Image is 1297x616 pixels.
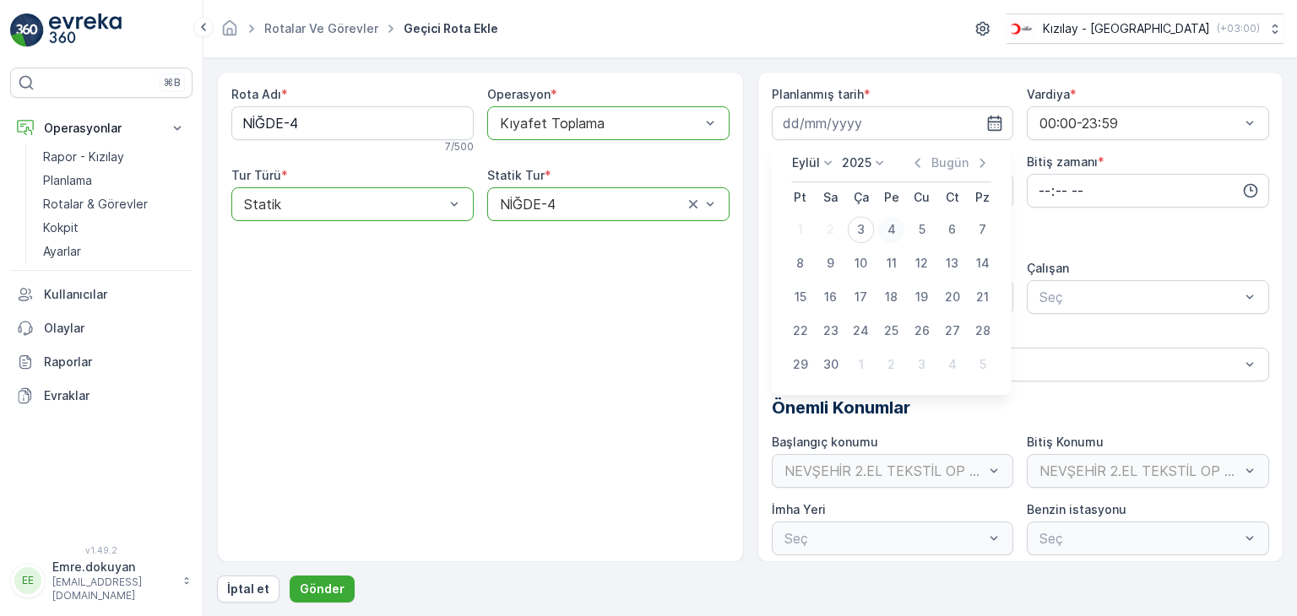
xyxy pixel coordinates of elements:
[43,172,92,189] p: Planlama
[231,87,281,101] label: Rota Adı
[846,182,876,213] th: Çarşamba
[43,243,81,260] p: Ayarlar
[878,216,905,243] div: 4
[907,182,937,213] th: Cuma
[10,379,193,413] a: Evraklar
[300,581,345,597] p: Gönder
[10,111,193,145] button: Operasyonlar
[842,154,871,171] p: 2025
[939,216,966,243] div: 6
[772,435,878,449] label: Başlangıç konumu
[817,250,844,277] div: 9
[400,20,502,37] span: Geçici Rota Ekle
[487,168,545,182] label: Statik Tur
[876,182,907,213] th: Perşembe
[36,240,193,263] a: Ayarlar
[487,87,551,101] label: Operasyon
[848,317,875,344] div: 24
[445,140,474,154] p: 7 / 500
[931,154,969,171] p: Bugün
[10,14,44,47] img: logo
[290,575,355,602] button: Gönder
[909,216,936,243] div: 5
[43,196,148,213] p: Rotalar & Görevler
[969,317,996,344] div: 28
[817,317,844,344] div: 23
[787,351,814,378] div: 29
[220,25,239,40] a: Ana Sayfa
[1027,502,1126,516] label: Benzin istasyonu
[785,182,816,213] th: Pazartesi
[44,320,186,337] p: Olaylar
[939,250,966,277] div: 13
[772,87,864,101] label: Planlanmış tarih
[969,216,996,243] div: 7
[1027,154,1098,169] label: Bitiş zamanı
[816,182,846,213] th: Salı
[817,284,844,311] div: 16
[1027,261,1069,275] label: Çalışan
[1039,287,1240,307] p: Seç
[1217,22,1260,35] p: ( +03:00 )
[43,149,124,165] p: Rapor - Kızılay
[909,284,936,311] div: 19
[787,317,814,344] div: 22
[10,311,193,345] a: Olaylar
[49,14,122,47] img: logo_light-DOdMpM7g.png
[164,76,181,89] p: ⌘B
[227,581,269,597] p: İptal et
[848,284,875,311] div: 17
[939,284,966,311] div: 20
[909,351,936,378] div: 3
[36,169,193,192] a: Planlama
[14,567,41,594] div: EE
[909,250,936,277] div: 12
[44,387,186,404] p: Evraklar
[787,250,814,277] div: 8
[44,354,186,370] p: Raporlar
[44,286,186,303] p: Kullanıcılar
[231,168,281,182] label: Tur Türü
[36,145,193,169] a: Rapor - Kızılay
[10,559,193,602] button: EEEmre.dokuyan[EMAIL_ADDRESS][DOMAIN_NAME]
[878,351,905,378] div: 2
[939,351,966,378] div: 4
[848,351,875,378] div: 1
[772,395,1270,420] p: Önemli Konumlar
[1027,435,1104,449] label: Bitiş Konumu
[52,575,174,602] p: [EMAIL_ADDRESS][DOMAIN_NAME]
[969,284,996,311] div: 21
[1043,20,1210,37] p: Kızılay - [GEOGRAPHIC_DATA]
[52,559,174,575] p: Emre.dokuyan
[10,278,193,311] a: Kullanıcılar
[937,182,968,213] th: Cumartesi
[10,345,193,379] a: Raporlar
[1007,19,1036,38] img: k%C4%B1z%C4%B1lay_D5CCths_t1JZB0k.png
[217,575,279,602] button: İptal et
[878,284,905,311] div: 18
[10,545,193,555] span: v 1.49.2
[36,192,193,216] a: Rotalar & Görevler
[787,216,814,243] div: 1
[772,502,826,516] label: İmha Yeri
[817,216,844,243] div: 2
[848,250,875,277] div: 10
[969,250,996,277] div: 14
[939,317,966,344] div: 27
[878,317,905,344] div: 25
[968,182,998,213] th: Pazar
[264,21,378,35] a: Rotalar ve Görevler
[43,219,79,236] p: Kokpit
[1007,14,1283,44] button: Kızılay - [GEOGRAPHIC_DATA](+03:00)
[1027,87,1070,101] label: Vardiya
[787,284,814,311] div: 15
[792,154,820,171] p: Eylül
[784,354,1240,375] p: Seç
[969,351,996,378] div: 5
[772,106,1014,140] input: dd/mm/yyyy
[36,216,193,240] a: Kokpit
[817,351,844,378] div: 30
[878,250,905,277] div: 11
[848,216,875,243] div: 3
[909,317,936,344] div: 26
